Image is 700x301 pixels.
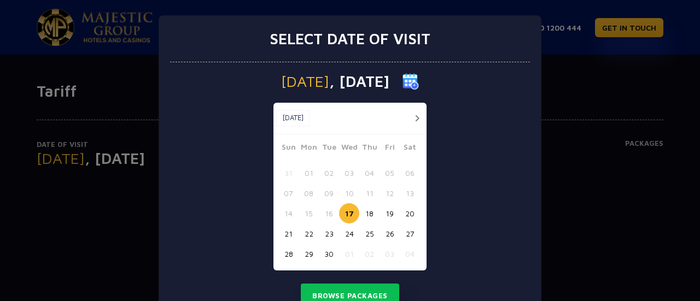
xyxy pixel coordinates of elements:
img: calender icon [402,73,419,90]
button: 01 [339,244,359,264]
button: 09 [319,183,339,203]
button: 23 [319,223,339,244]
span: Sat [400,141,420,156]
button: 16 [319,203,339,223]
button: 29 [299,244,319,264]
button: 05 [380,163,400,183]
button: 26 [380,223,400,244]
button: 21 [278,223,299,244]
button: 07 [278,183,299,203]
button: 04 [359,163,380,183]
span: Tue [319,141,339,156]
button: 22 [299,223,319,244]
button: 28 [278,244,299,264]
button: 27 [400,223,420,244]
span: Sun [278,141,299,156]
button: 10 [339,183,359,203]
button: 03 [380,244,400,264]
button: 19 [380,203,400,223]
button: [DATE] [276,110,310,126]
button: 25 [359,223,380,244]
button: 30 [319,244,339,264]
span: Fri [380,141,400,156]
button: 02 [359,244,380,264]
button: 02 [319,163,339,183]
span: Wed [339,141,359,156]
button: 06 [400,163,420,183]
h3: Select date of visit [270,29,430,48]
button: 18 [359,203,380,223]
span: [DATE] [281,74,329,89]
span: Mon [299,141,319,156]
button: 13 [400,183,420,203]
button: 17 [339,203,359,223]
span: , [DATE] [329,74,389,89]
button: 14 [278,203,299,223]
button: 24 [339,223,359,244]
button: 12 [380,183,400,203]
button: 15 [299,203,319,223]
button: 31 [278,163,299,183]
button: 04 [400,244,420,264]
button: 11 [359,183,380,203]
button: 20 [400,203,420,223]
button: 08 [299,183,319,203]
button: 03 [339,163,359,183]
button: 01 [299,163,319,183]
span: Thu [359,141,380,156]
